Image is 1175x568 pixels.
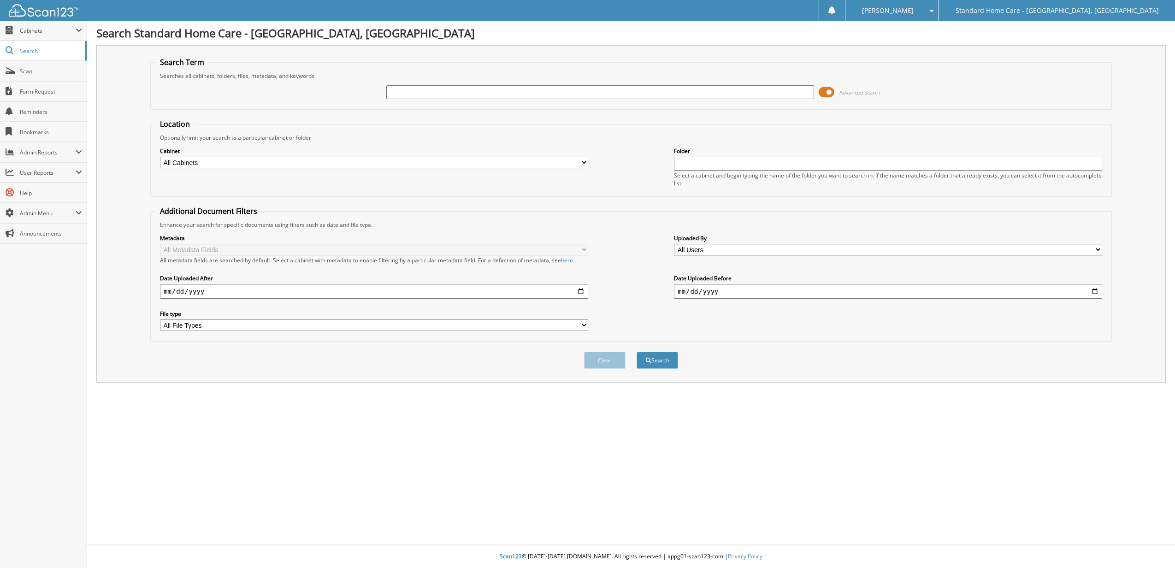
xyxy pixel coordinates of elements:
label: Date Uploaded After [160,274,588,282]
legend: Location [155,119,195,129]
div: Optionally limit your search to a particular cabinet or folder [155,134,1107,142]
span: Scan123 [500,552,522,560]
div: © [DATE]-[DATE] [DOMAIN_NAME]. All rights reserved | appg01-scan123-com | [87,545,1175,568]
span: [PERSON_NAME] [862,8,914,13]
span: Search [20,47,81,55]
span: Advanced Search [839,89,880,96]
span: Cabinets [20,27,76,35]
span: Scan [20,67,82,75]
span: Admin Reports [20,148,76,156]
span: Admin Menu [20,209,76,217]
label: Cabinet [160,147,588,155]
div: Searches all cabinets, folders, files, metadata, and keywords [155,72,1107,80]
div: Select a cabinet and begin typing the name of the folder you want to search in. If the name match... [674,172,1102,187]
a: here [561,256,573,264]
label: File type [160,310,588,318]
img: scan123-logo-white.svg [9,4,78,17]
legend: Search Term [155,57,209,67]
span: Form Request [20,88,82,95]
span: User Reports [20,169,76,177]
legend: Additional Document Filters [155,206,262,216]
div: Enhance your search for specific documents using filters such as date and file type. [155,221,1107,229]
span: Bookmarks [20,128,82,136]
a: Privacy Policy [728,552,762,560]
label: Folder [674,147,1102,155]
input: end [674,284,1102,299]
div: All metadata fields are searched by default. Select a cabinet with metadata to enable filtering b... [160,256,588,264]
span: Reminders [20,108,82,116]
button: Search [637,352,678,369]
input: start [160,284,588,299]
label: Metadata [160,234,588,242]
h1: Search Standard Home Care - [GEOGRAPHIC_DATA], [GEOGRAPHIC_DATA] [96,25,1166,41]
span: Help [20,189,82,197]
button: Clear [584,352,626,369]
span: Standard Home Care - [GEOGRAPHIC_DATA], [GEOGRAPHIC_DATA] [956,8,1159,13]
span: Announcements [20,230,82,237]
label: Date Uploaded Before [674,274,1102,282]
label: Uploaded By [674,234,1102,242]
